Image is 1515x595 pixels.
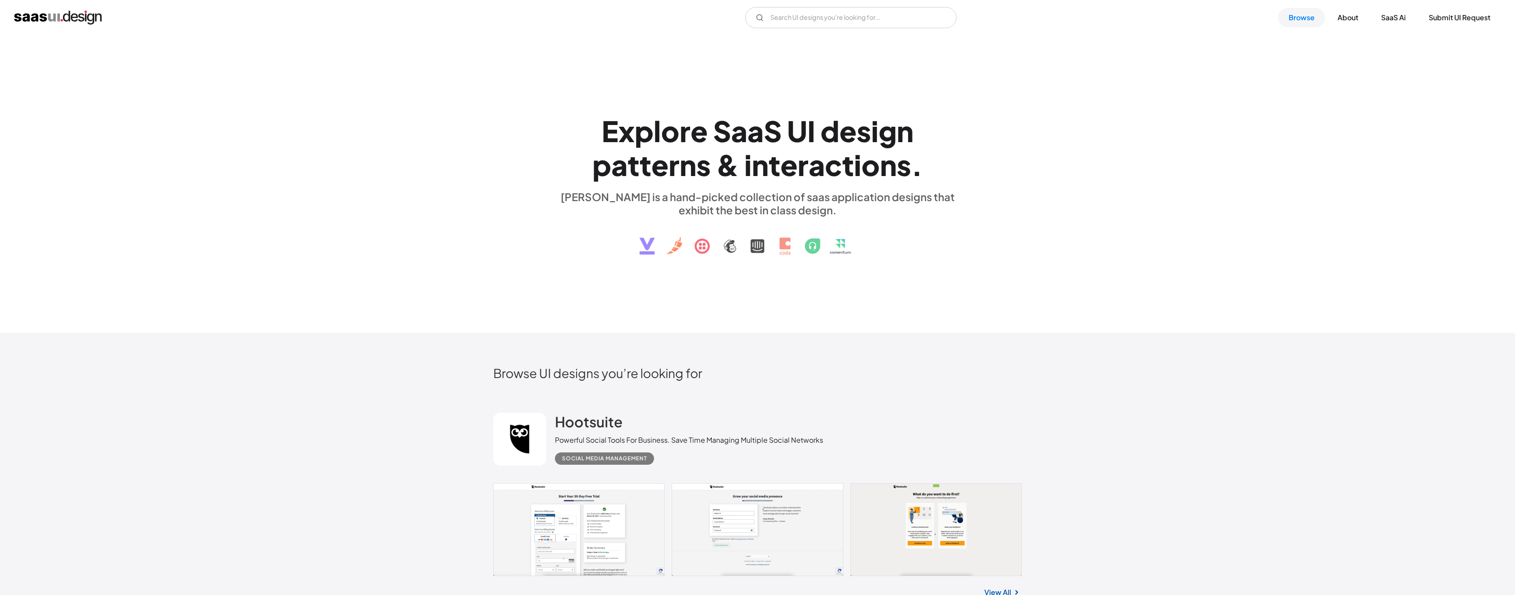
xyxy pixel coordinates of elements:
[562,453,647,464] div: Social Media Management
[839,114,857,148] div: e
[602,114,618,148] div: E
[14,11,102,25] a: home
[879,114,897,148] div: g
[555,114,960,182] h1: Explore SaaS UI design patterns & interactions.
[624,217,891,262] img: text, icon, saas logo
[825,148,842,182] div: c
[696,148,711,182] div: s
[1371,8,1416,27] a: SaaS Ai
[780,148,798,182] div: e
[680,148,696,182] div: n
[680,114,691,148] div: r
[820,114,839,148] div: d
[716,148,739,182] div: &
[787,114,807,148] div: U
[713,114,731,148] div: S
[842,148,854,182] div: t
[731,114,747,148] div: a
[628,148,639,182] div: t
[911,148,923,182] div: .
[654,114,661,148] div: l
[661,114,680,148] div: o
[555,190,960,217] div: [PERSON_NAME] is a hand-picked collection of saas application designs that exhibit the best in cl...
[764,114,782,148] div: S
[854,148,861,182] div: i
[747,114,764,148] div: a
[1278,8,1325,27] a: Browse
[897,148,911,182] div: s
[897,114,913,148] div: n
[555,413,623,430] h2: Hootsuite
[1327,8,1369,27] a: About
[618,114,635,148] div: x
[611,148,628,182] div: a
[752,148,769,182] div: n
[745,7,957,28] input: Search UI designs you're looking for...
[807,114,815,148] div: I
[669,148,680,182] div: r
[555,413,623,435] a: Hootsuite
[555,435,823,445] div: Powerful Social Tools For Business. Save Time Managing Multiple Social Networks
[871,114,879,148] div: i
[639,148,651,182] div: t
[1418,8,1501,27] a: Submit UI Request
[493,365,1022,381] h2: Browse UI designs you’re looking for
[880,148,897,182] div: n
[861,148,880,182] div: o
[592,148,611,182] div: p
[769,148,780,182] div: t
[857,114,871,148] div: s
[691,114,708,148] div: e
[635,114,654,148] div: p
[651,148,669,182] div: e
[744,148,752,182] div: i
[809,148,825,182] div: a
[745,7,957,28] form: Email Form
[798,148,809,182] div: r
